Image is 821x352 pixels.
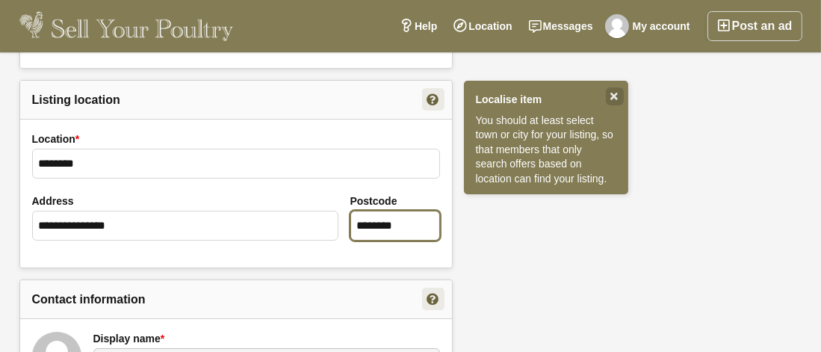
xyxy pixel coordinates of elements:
[20,81,452,119] h2: Listing location
[93,331,440,347] label: Display name
[19,11,234,41] img: Sell Your Poultry
[707,11,802,41] a: Post an ad
[476,114,616,187] p: You should at least select town or city for your listing, so that members that only search offers...
[20,280,452,318] h2: Contact information
[605,14,629,38] img: Carol Connor
[32,194,338,209] label: Address
[445,11,520,41] a: Location
[391,11,445,41] a: Help
[350,194,440,209] label: Postcode
[32,132,80,147] label: Location
[521,11,601,41] a: Messages
[601,11,698,41] a: My account
[476,93,560,108] strong: Localise item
